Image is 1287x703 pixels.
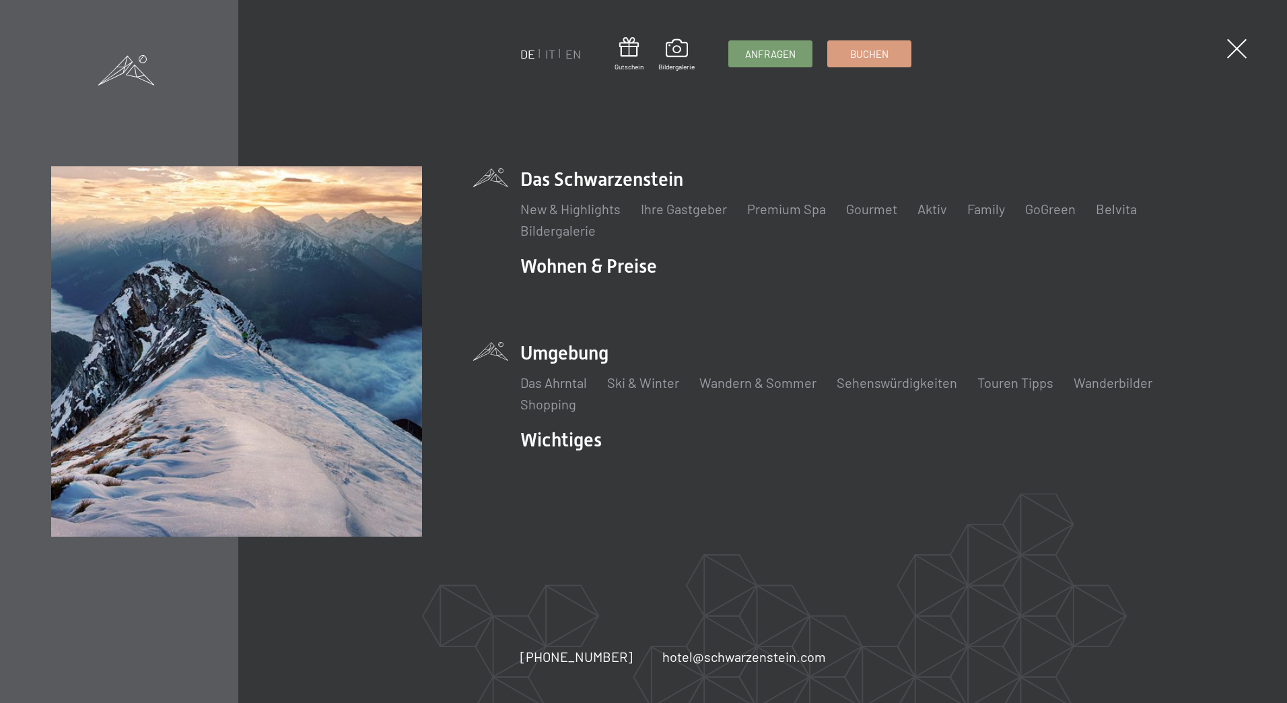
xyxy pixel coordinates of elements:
a: Aktiv [917,201,947,217]
a: Ski & Winter [607,374,679,391]
a: EN [565,46,581,61]
a: Family [967,201,1005,217]
a: Das Ahrntal [520,374,587,391]
span: Bildergalerie [658,62,695,71]
span: Buchen [850,47,889,61]
a: Bildergalerie [658,39,695,71]
a: Bildergalerie [520,222,596,238]
a: hotel@schwarzenstein.com [662,647,826,666]
a: IT [545,46,555,61]
a: DE [520,46,535,61]
a: Ihre Gastgeber [641,201,727,217]
a: Touren Tipps [977,374,1053,391]
span: [PHONE_NUMBER] [520,648,633,665]
a: Gourmet [846,201,897,217]
a: Wandern & Sommer [699,374,816,391]
a: Shopping [520,396,576,412]
a: [PHONE_NUMBER] [520,647,633,666]
a: Premium Spa [747,201,826,217]
a: GoGreen [1025,201,1076,217]
a: Sehenswürdigkeiten [837,374,957,391]
span: Gutschein [615,62,643,71]
img: Wellnesshotel Südtirol SCHWARZENSTEIN - Wellnessurlaub in den Alpen, Wandern und Wellness [51,166,422,537]
a: New & Highlights [520,201,621,217]
span: Anfragen [745,47,796,61]
a: Wanderbilder [1074,374,1152,391]
a: Gutschein [615,37,643,71]
a: Belvita [1096,201,1137,217]
a: Buchen [828,41,911,67]
a: Anfragen [729,41,812,67]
